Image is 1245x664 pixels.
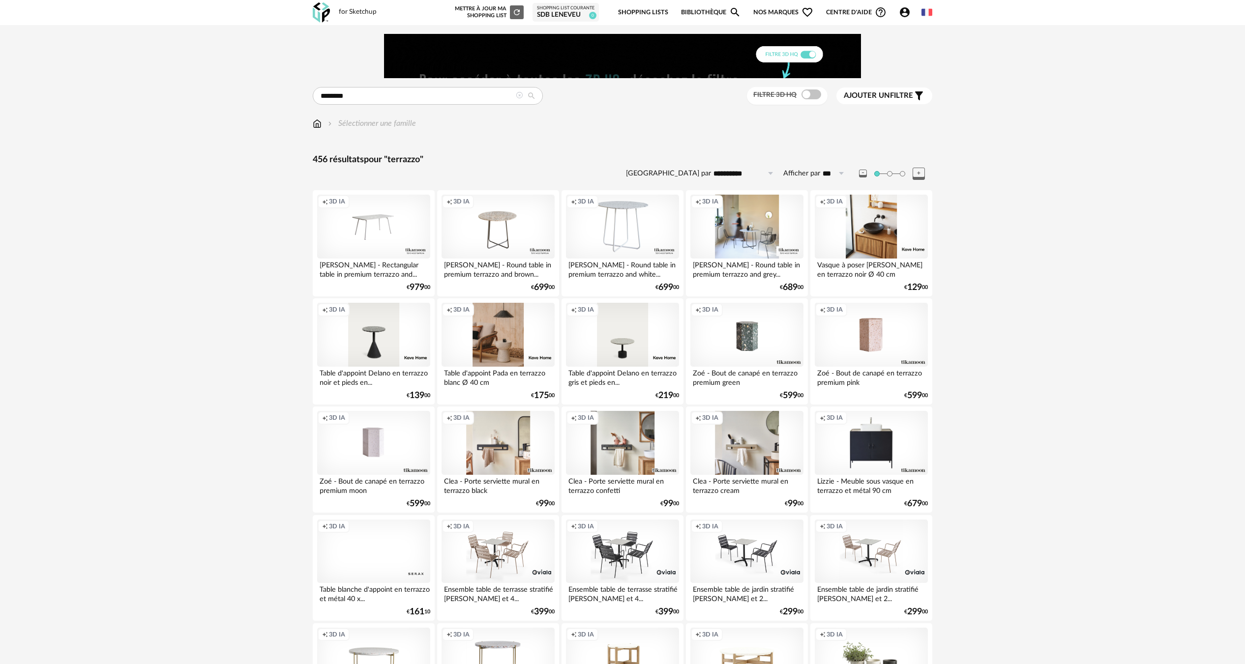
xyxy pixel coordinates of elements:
div: Sélectionner une famille [326,118,416,129]
span: Creation icon [695,306,701,314]
span: Creation icon [571,522,577,530]
span: 139 [410,392,424,399]
a: Shopping List courante SDB LENEVEU 0 [537,5,594,20]
span: 3D IA [702,306,718,314]
label: Afficher par [783,169,820,178]
div: Mettre à jour ma Shopping List [453,5,524,19]
div: € 00 [655,284,679,291]
div: € 00 [904,284,928,291]
div: Ensemble table de terrasse stratifié [PERSON_NAME] et 4... [566,583,679,603]
span: Filtre 3D HQ [753,91,797,98]
span: Creation icon [820,522,826,530]
span: Creation icon [322,522,328,530]
span: Heart Outline icon [801,6,813,18]
button: Ajouter unfiltre Filter icon [836,87,932,104]
span: Creation icon [322,306,328,314]
a: Creation icon 3D IA Clea - Porte serviette mural en terrazzo black €9900 [437,406,559,513]
img: OXP [313,2,330,23]
span: filtre [844,91,913,101]
img: FILTRE%20HQ%20NEW_V1%20(4).gif [384,34,861,78]
span: Magnify icon [729,6,741,18]
div: Shopping List courante [537,5,594,11]
div: € 00 [531,284,555,291]
div: Clea - Porte serviette mural en terrazzo cream [690,475,803,494]
span: 3D IA [453,414,470,422]
span: 99 [539,500,549,507]
div: Table blanche d'appoint en terrazzo et métal 40 x... [317,583,430,603]
span: 3D IA [827,198,843,205]
span: 699 [658,284,673,291]
div: € 00 [780,284,803,291]
a: Creation icon 3D IA [PERSON_NAME] - Round table in premium terrazzo and grey... €68900 [686,190,808,296]
div: € 00 [780,608,803,615]
a: BibliothèqueMagnify icon [681,1,741,24]
span: Creation icon [571,198,577,205]
div: Clea - Porte serviette mural en terrazzo confetti [566,475,679,494]
div: € 00 [536,500,555,507]
div: Zoé - Bout de canapé en terrazzo premium moon [317,475,430,494]
span: Ajouter un [844,92,890,99]
span: 3D IA [827,631,843,638]
span: Help Circle Outline icon [875,6,887,18]
span: 3D IA [453,522,470,530]
div: € 00 [407,284,430,291]
span: Account Circle icon [899,6,911,18]
span: 3D IA [578,414,594,422]
div: Table d'appoint Delano en terrazzo noir et pieds en... [317,367,430,386]
span: 3D IA [329,414,345,422]
div: € 00 [407,500,430,507]
span: Creation icon [446,522,452,530]
a: Creation icon 3D IA Lizzie - Meuble sous vasque en terrazzo et métal 90 cm €67900 [810,406,932,513]
span: Creation icon [820,631,826,638]
a: Creation icon 3D IA Clea - Porte serviette mural en terrazzo cream €9900 [686,406,808,513]
a: Shopping Lists [618,1,668,24]
span: Creation icon [322,414,328,422]
span: 299 [783,608,798,615]
div: € 00 [660,500,679,507]
a: Creation icon 3D IA Zoé - Bout de canapé en terrazzo premium moon €59900 [313,406,435,513]
div: € 00 [785,500,803,507]
a: Creation icon 3D IA Table d'appoint Delano en terrazzo noir et pieds en... €13900 [313,298,435,404]
div: € 10 [407,608,430,615]
a: Creation icon 3D IA Zoé - Bout de canapé en terrazzo premium green €59900 [686,298,808,404]
div: Vasque à poser [PERSON_NAME] en terrazzo noir Ø 40 cm [815,259,928,278]
span: Creation icon [820,414,826,422]
div: € 00 [655,392,679,399]
span: Creation icon [446,414,452,422]
span: 3D IA [702,414,718,422]
a: Creation icon 3D IA Table d'appoint Pada en terrazzo blanc Ø 40 cm €17500 [437,298,559,404]
img: svg+xml;base64,PHN2ZyB3aWR0aD0iMTYiIGhlaWdodD0iMTciIHZpZXdCb3g9IjAgMCAxNiAxNyIgZmlsbD0ibm9uZSIgeG... [313,118,322,129]
span: 3D IA [702,198,718,205]
img: svg+xml;base64,PHN2ZyB3aWR0aD0iMTYiIGhlaWdodD0iMTYiIHZpZXdCb3g9IjAgMCAxNiAxNiIgZmlsbD0ibm9uZSIgeG... [326,118,334,129]
div: [PERSON_NAME] - Round table in premium terrazzo and grey... [690,259,803,278]
a: Creation icon 3D IA [PERSON_NAME] - Rectangular table in premium terrazzo and... €97900 [313,190,435,296]
span: Creation icon [695,414,701,422]
span: 3D IA [329,198,345,205]
div: Lizzie - Meuble sous vasque en terrazzo et métal 90 cm [815,475,928,494]
div: € 00 [407,392,430,399]
span: 3D IA [578,198,594,205]
span: 3D IA [827,522,843,530]
span: 679 [907,500,922,507]
span: Creation icon [322,198,328,205]
a: Creation icon 3D IA Clea - Porte serviette mural en terrazzo confetti €9900 [562,406,683,513]
span: Creation icon [446,198,452,205]
span: 99 [788,500,798,507]
a: Creation icon 3D IA Ensemble table de jardin stratifié [PERSON_NAME] et 2... €29900 [810,515,932,621]
div: Ensemble table de jardin stratifié [PERSON_NAME] et 2... [690,583,803,603]
span: 3D IA [453,198,470,205]
div: € 00 [904,500,928,507]
label: [GEOGRAPHIC_DATA] par [626,169,711,178]
span: 3D IA [578,306,594,314]
div: € 00 [904,392,928,399]
div: Table d'appoint Delano en terrazzo gris et pieds en... [566,367,679,386]
span: pour "terrazzo" [364,155,423,164]
span: Refresh icon [512,9,521,15]
span: Creation icon [446,631,452,638]
div: Table d'appoint Pada en terrazzo blanc Ø 40 cm [442,367,555,386]
span: Creation icon [820,198,826,205]
span: 689 [783,284,798,291]
div: Clea - Porte serviette mural en terrazzo black [442,475,555,494]
div: € 00 [655,608,679,615]
div: Zoé - Bout de canapé en terrazzo premium green [690,367,803,386]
